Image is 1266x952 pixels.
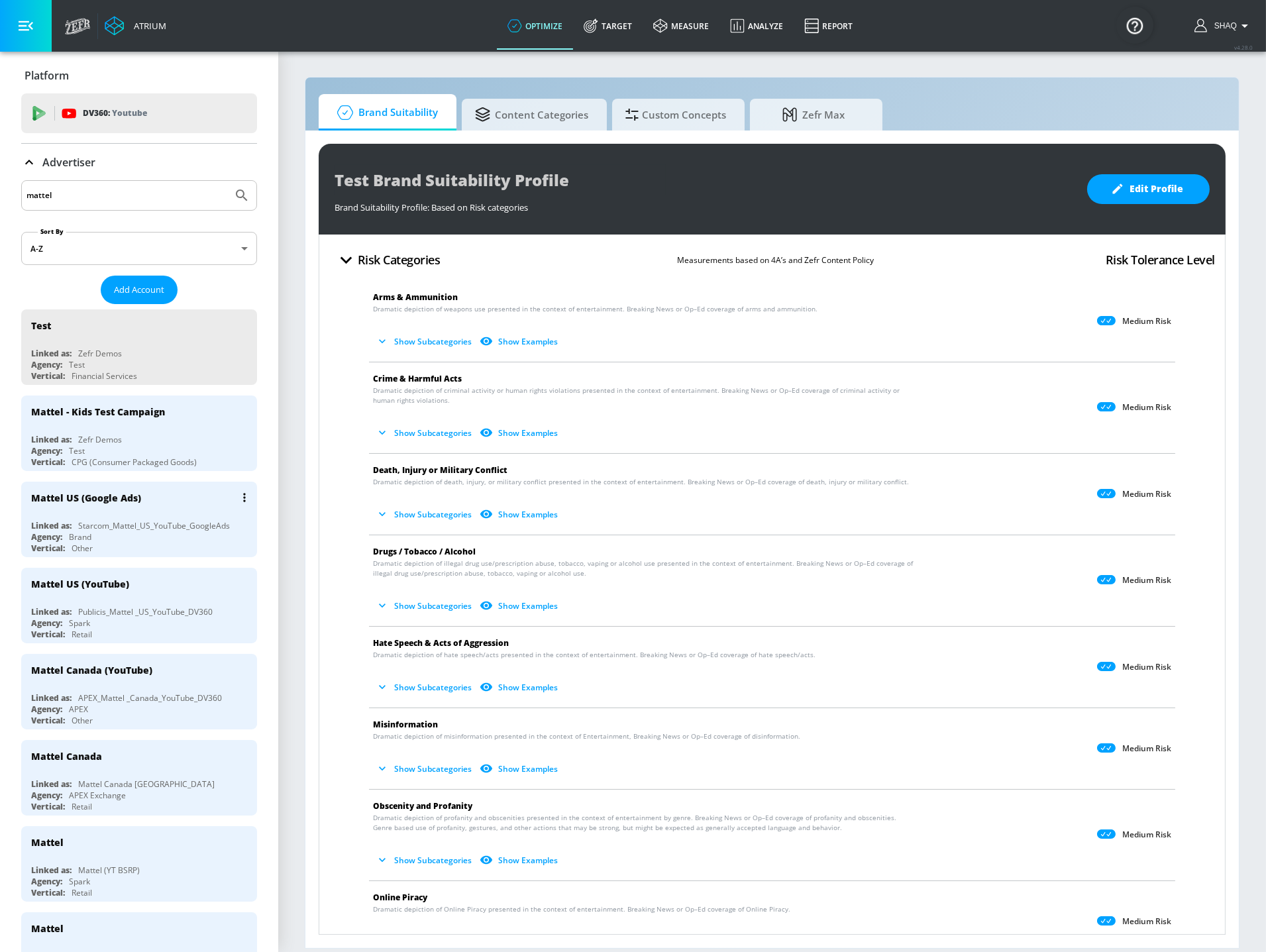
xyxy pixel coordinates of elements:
[31,922,64,935] div: Mattel
[1122,489,1171,500] p: Medium Risk
[31,492,141,504] div: Mattel US (Google Ads)
[477,422,563,444] button: Show Examples
[31,370,65,382] div: Vertical:
[31,617,62,629] div: Agency:
[643,2,719,50] a: measure
[1116,7,1153,44] button: Open Resource Center
[25,68,69,83] p: Platform
[21,654,257,729] div: Mattel Canada (YouTube)Linked as:APEX_Mattel _Canada_YouTube_DV360Agency:APEXVertical:Other
[21,568,257,643] div: Mattel US (YouTube)Linked as:Publicis_Mattel _US_YouTube_DV360Agency:SparkVertical:Retail
[31,865,72,876] div: Linked as:
[21,740,257,816] div: Mattel CanadaLinked as:Mattel Canada [GEOGRAPHIC_DATA]Agency:APEX ExchangeVertical:Retail
[31,750,102,763] div: Mattel Canada
[21,309,257,385] div: TestLinked as:Zefr DemosAgency:TestVertical:Financial Services
[373,758,477,780] button: Show Subcategories
[373,637,509,649] span: Hate Speech & Acts of Aggression
[21,482,257,557] div: Mattel US (Google Ads)Linked as:Starcom_Mattel_US_YouTube_GoogleAdsAgency:BrandVertical:Other
[373,304,818,314] span: Dramatic depiction of weapons use presented in the context of entertainment. Breaking News or Op–...
[31,876,62,887] div: Agency:
[475,99,588,131] span: Content Categories
[227,181,256,210] button: Submit Search
[477,503,563,525] button: Show Examples
[69,704,88,715] div: APEX
[373,849,477,871] button: Show Subcategories
[72,370,137,382] div: Financial Services
[31,434,72,445] div: Linked as:
[1209,21,1237,30] span: login as: shaquille.huang@zefr.com
[477,849,563,871] button: Show Examples
[105,16,166,36] a: Atrium
[1234,44,1253,51] span: v 4.28.0
[31,578,129,590] div: Mattel US (YouTube)
[373,503,477,525] button: Show Subcategories
[1194,18,1253,34] button: Shaq
[21,232,257,265] div: A-Z
[31,520,72,531] div: Linked as:
[31,887,65,898] div: Vertical:
[21,826,257,902] div: MattelLinked as:Mattel (YT BSRP)Agency:SparkVertical:Retail
[763,99,864,131] span: Zefr Max
[373,813,917,833] span: Dramatic depiction of profanity and obscenities presented in the context of entertainment by genr...
[31,543,65,554] div: Vertical:
[69,445,85,456] div: Test
[78,692,222,704] div: APEX_Mattel _Canada_YouTube_DV360
[477,676,563,698] button: Show Examples
[31,359,62,370] div: Agency:
[1122,743,1171,754] p: Medium Risk
[42,155,95,170] p: Advertiser
[26,187,227,204] input: Search by name
[72,456,197,468] div: CPG (Consumer Packaged Goods)
[21,93,257,133] div: DV360: Youtube
[373,731,800,741] span: Dramatic depiction of misinformation presented in the context of Entertainment, Breaking News or ...
[78,520,230,531] div: Starcom_Mattel_US_YouTube_GoogleAds
[21,396,257,471] div: Mattel - Kids Test CampaignLinked as:Zefr DemosAgency:TestVertical:CPG (Consumer Packaged Goods)
[373,800,472,812] span: Obscenity and Profanity
[373,291,458,303] span: Arms & Ammunition
[329,244,446,276] button: Risk Categories
[69,876,90,887] div: Spark
[72,887,92,898] div: Retail
[31,319,51,332] div: Test
[497,2,573,50] a: optimize
[373,464,507,476] span: Death, Injury or Military Conflict
[31,692,72,704] div: Linked as:
[112,106,147,120] p: Youtube
[373,558,917,578] span: Dramatic depiction of illegal drug use/prescription abuse, tobacco, vaping or alcohol use present...
[373,904,790,914] span: Dramatic depiction of Online Piracy presented in the context of entertainment. Breaking News or O...
[69,359,85,370] div: Test
[114,282,164,297] span: Add Account
[573,2,643,50] a: Target
[31,629,65,640] div: Vertical:
[1122,316,1171,327] p: Medium Risk
[38,227,66,236] label: Sort By
[794,2,863,50] a: Report
[625,99,726,131] span: Custom Concepts
[477,331,563,352] button: Show Examples
[21,57,257,94] div: Platform
[373,892,427,903] span: Online Piracy
[78,348,122,359] div: Zefr Demos
[83,106,147,121] p: DV360:
[31,606,72,617] div: Linked as:
[373,595,477,617] button: Show Subcategories
[1122,916,1171,927] p: Medium Risk
[31,456,65,468] div: Vertical:
[477,595,563,617] button: Show Examples
[31,405,165,418] div: Mattel - Kids Test Campaign
[31,664,152,676] div: Mattel Canada (YouTube)
[373,676,477,698] button: Show Subcategories
[31,445,62,456] div: Agency:
[72,715,93,726] div: Other
[101,276,178,304] button: Add Account
[31,715,65,726] div: Vertical:
[78,778,215,790] div: Mattel Canada [GEOGRAPHIC_DATA]
[1122,662,1171,672] p: Medium Risk
[1122,829,1171,840] p: Medium Risk
[335,195,1074,213] div: Brand Suitability Profile: Based on Risk categories
[69,790,126,801] div: APEX Exchange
